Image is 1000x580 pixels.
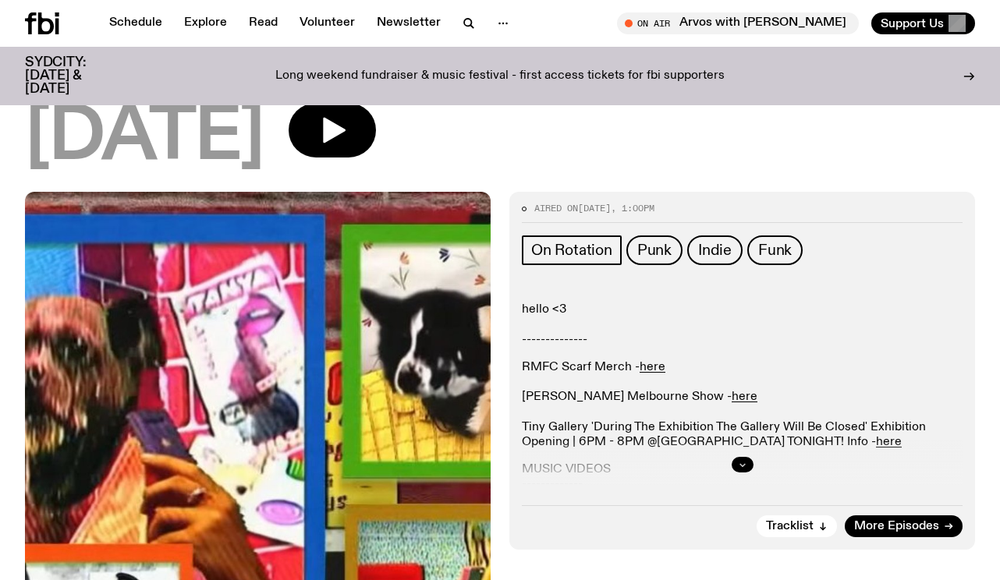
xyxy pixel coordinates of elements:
[367,12,450,34] a: Newsletter
[25,103,264,173] span: [DATE]
[854,521,939,532] span: More Episodes
[531,242,612,259] span: On Rotation
[758,242,792,259] span: Funk
[766,521,814,532] span: Tracklist
[845,515,963,537] a: More Episodes
[732,391,757,403] a: here
[100,12,172,34] a: Schedule
[522,360,963,450] p: RMFC Scarf Merch - [PERSON_NAME] Melbourne Show - Tiny Gallery 'During The Exhibition The Gallery...
[881,16,944,30] span: Support Us
[698,242,732,259] span: Indie
[175,12,236,34] a: Explore
[522,302,963,348] p: hello <3 --------------
[25,56,125,96] h3: SYDCITY: [DATE] & [DATE]
[626,235,683,265] a: Punk
[747,235,803,265] a: Funk
[617,12,859,34] button: On AirArvos with [PERSON_NAME]
[578,202,611,214] span: [DATE]
[522,235,622,265] a: On Rotation
[876,436,902,448] a: here
[757,515,837,537] button: Tracklist
[637,242,672,259] span: Punk
[611,202,654,214] span: , 1:00pm
[275,69,725,83] p: Long weekend fundraiser & music festival - first access tickets for fbi supporters
[687,235,743,265] a: Indie
[871,12,975,34] button: Support Us
[239,12,287,34] a: Read
[290,12,364,34] a: Volunteer
[640,361,665,373] a: here
[534,202,578,214] span: Aired on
